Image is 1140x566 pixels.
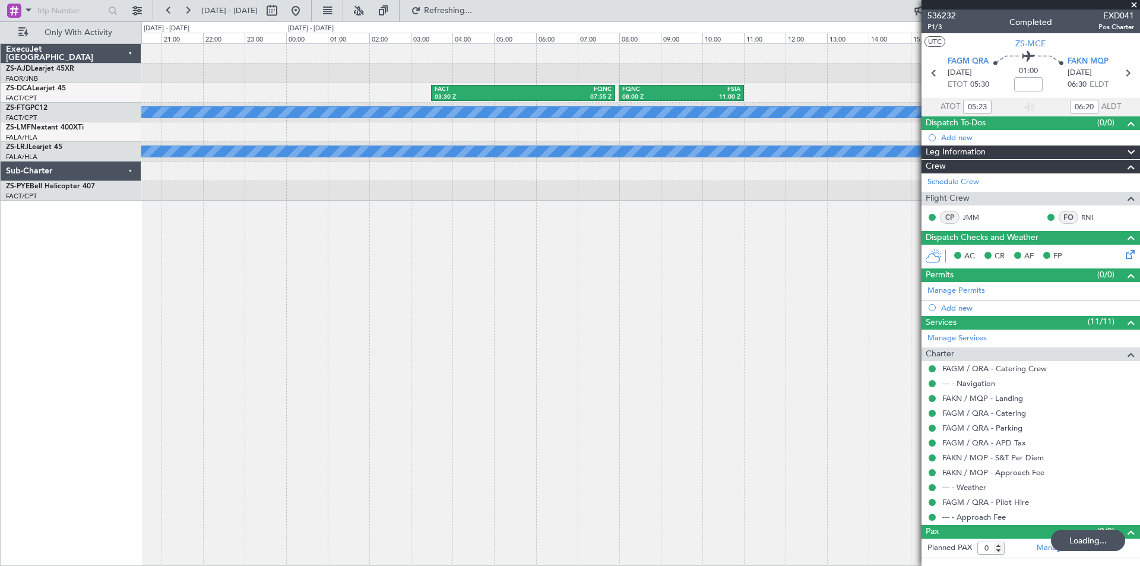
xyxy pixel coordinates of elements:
[963,100,992,114] input: --:--
[6,74,38,83] a: FAOR/JNB
[619,33,661,43] div: 08:00
[536,33,578,43] div: 06:00
[523,93,612,102] div: 07:55 Z
[36,2,104,20] input: Trip Number
[6,192,37,201] a: FACT/CPT
[995,251,1005,263] span: CR
[924,36,945,47] button: UTC
[827,33,869,43] div: 13:00
[926,192,970,205] span: Flight Crew
[941,303,1134,313] div: Add new
[681,93,740,102] div: 11:00 Z
[31,29,125,37] span: Only With Activity
[161,33,203,43] div: 21:00
[523,86,612,94] div: FQNC
[6,153,37,162] a: FALA/HLA
[435,86,523,94] div: FACT
[942,497,1029,507] a: FAGM / QRA - Pilot Hire
[1068,56,1109,68] span: FAKN MQP
[942,378,995,388] a: --- - Navigation
[926,231,1038,245] span: Dispatch Checks and Weather
[1098,22,1134,32] span: Pos Charter
[926,160,946,173] span: Crew
[202,5,258,16] span: [DATE] - [DATE]
[926,116,986,130] span: Dispatch To-Dos
[927,542,972,554] label: Planned PAX
[6,65,74,72] a: ZS-AJDLearjet 45XR
[1097,116,1114,129] span: (0/0)
[1101,101,1121,113] span: ALDT
[423,7,473,15] span: Refreshing...
[1088,315,1114,328] span: (11/11)
[6,144,28,151] span: ZS-LRJ
[1068,67,1092,79] span: [DATE]
[1081,212,1108,223] a: RNI
[1059,211,1078,224] div: FO
[1070,100,1098,114] input: --:--
[1019,65,1038,77] span: 01:00
[6,183,30,190] span: ZS-PYE
[942,453,1044,463] a: FAKN / MQP - S&T Per Diem
[6,94,37,103] a: FACT/CPT
[6,85,66,92] a: ZS-DCALearjet 45
[452,33,494,43] div: 04:00
[970,79,989,91] span: 05:30
[942,363,1047,374] a: FAGM / QRA - Catering Crew
[926,268,954,282] span: Permits
[964,251,975,263] span: AC
[702,33,744,43] div: 10:00
[948,56,989,68] span: FAGM QRA
[926,347,954,361] span: Charter
[622,86,681,94] div: FQNC
[406,1,477,20] button: Refreshing...
[948,67,972,79] span: [DATE]
[927,10,956,22] span: 536232
[940,211,959,224] div: CP
[411,33,452,43] div: 03:00
[942,438,1026,448] a: FAGM / QRA - APD Tax
[203,33,245,43] div: 22:00
[1068,79,1087,91] span: 06:30
[681,86,740,94] div: FSIA
[494,33,536,43] div: 05:00
[286,33,328,43] div: 00:00
[6,124,84,131] a: ZS-LMFNextant 400XTi
[948,79,967,91] span: ETOT
[941,132,1134,143] div: Add new
[869,33,910,43] div: 14:00
[13,23,129,42] button: Only With Activity
[369,33,411,43] div: 02:00
[435,93,523,102] div: 03:30 Z
[942,482,986,492] a: --- - Weather
[926,525,939,539] span: Pax
[1015,37,1046,50] span: ZS-MCE
[942,393,1023,403] a: FAKN / MQP - Landing
[1053,251,1062,263] span: FP
[927,333,987,344] a: Manage Services
[578,33,619,43] div: 07:00
[1098,10,1134,22] span: EXD041
[942,467,1044,478] a: FAKN / MQP - Approach Fee
[926,146,986,159] span: Leg Information
[962,212,989,223] a: JMM
[1037,542,1082,554] a: Manage PAX
[744,33,786,43] div: 11:00
[6,144,62,151] a: ZS-LRJLearjet 45
[245,33,286,43] div: 23:00
[6,105,47,112] a: ZS-FTGPC12
[6,113,37,122] a: FACT/CPT
[1097,525,1114,537] span: (0/0)
[1090,79,1109,91] span: ELDT
[926,316,957,330] span: Services
[6,183,95,190] a: ZS-PYEBell Helicopter 407
[328,33,369,43] div: 01:00
[1051,530,1125,551] div: Loading...
[6,124,31,131] span: ZS-LMF
[622,93,681,102] div: 08:00 Z
[144,24,189,34] div: [DATE] - [DATE]
[1024,251,1034,263] span: AF
[927,285,985,297] a: Manage Permits
[1009,16,1052,29] div: Completed
[6,133,37,142] a: FALA/HLA
[288,24,334,34] div: [DATE] - [DATE]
